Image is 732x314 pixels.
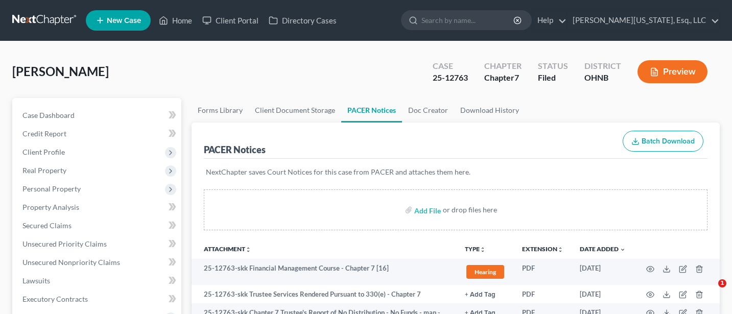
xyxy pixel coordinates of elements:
[484,72,522,84] div: Chapter
[154,11,197,30] a: Home
[341,98,402,123] a: PACER Notices
[568,11,719,30] a: [PERSON_NAME][US_STATE], Esq., LLC
[249,98,341,123] a: Client Document Storage
[22,221,72,230] span: Secured Claims
[14,125,181,143] a: Credit Report
[623,131,703,152] button: Batch Download
[14,272,181,290] a: Lawsuits
[22,166,66,175] span: Real Property
[480,247,486,253] i: unfold_more
[538,72,568,84] div: Filed
[572,285,634,303] td: [DATE]
[264,11,342,30] a: Directory Cases
[14,216,181,235] a: Secured Claims
[22,129,66,138] span: Credit Report
[22,148,65,156] span: Client Profile
[443,205,497,215] div: or drop files here
[14,198,181,216] a: Property Analysis
[22,276,50,285] span: Lawsuits
[466,265,504,279] span: Hearing
[22,111,75,119] span: Case Dashboard
[584,72,621,84] div: OHNB
[465,263,506,280] a: Hearing
[245,247,251,253] i: unfold_more
[454,98,525,123] a: Download History
[14,253,181,272] a: Unsecured Nonpriority Claims
[433,60,468,72] div: Case
[22,184,81,193] span: Personal Property
[514,285,572,303] td: PDF
[465,246,486,253] button: TYPEunfold_more
[22,203,79,211] span: Property Analysis
[620,247,626,253] i: expand_more
[465,292,495,298] button: + Add Tag
[14,106,181,125] a: Case Dashboard
[206,167,705,177] p: NextChapter saves Court Notices for this case from PACER and attaches them here.
[433,72,468,84] div: 25-12763
[12,64,109,79] span: [PERSON_NAME]
[514,73,519,82] span: 7
[402,98,454,123] a: Doc Creator
[642,137,695,146] span: Batch Download
[580,245,626,253] a: Date Added expand_more
[22,295,88,303] span: Executory Contracts
[22,258,120,267] span: Unsecured Nonpriority Claims
[204,245,251,253] a: Attachmentunfold_more
[522,245,563,253] a: Extensionunfold_more
[107,17,141,25] span: New Case
[192,285,457,303] td: 25-12763-skk Trustee Services Rendered Pursuant to 330(e) - Chapter 7
[22,239,107,248] span: Unsecured Priority Claims
[197,11,264,30] a: Client Portal
[697,279,722,304] iframe: Intercom live chat
[465,289,506,299] a: + Add Tag
[192,98,249,123] a: Forms Library
[204,143,266,156] div: PACER Notices
[637,60,707,83] button: Preview
[192,259,457,285] td: 25-12763-skk Financial Management Course - Chapter 7 [16]
[532,11,566,30] a: Help
[421,11,515,30] input: Search by name...
[514,259,572,285] td: PDF
[14,235,181,253] a: Unsecured Priority Claims
[557,247,563,253] i: unfold_more
[572,259,634,285] td: [DATE]
[484,60,522,72] div: Chapter
[718,279,726,287] span: 1
[538,60,568,72] div: Status
[584,60,621,72] div: District
[14,290,181,308] a: Executory Contracts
